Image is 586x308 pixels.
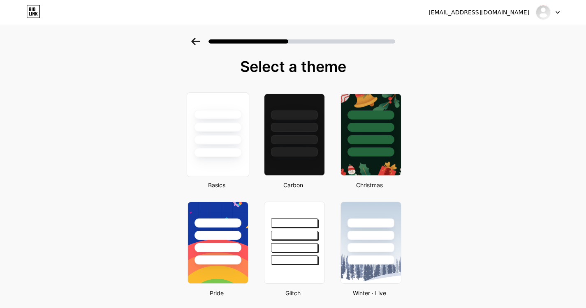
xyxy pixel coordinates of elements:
[262,289,325,297] div: Glitch
[184,58,402,75] div: Select a theme
[535,5,551,20] img: Tom Forsyth
[338,289,401,297] div: Winter · Live
[428,8,529,17] div: [EMAIL_ADDRESS][DOMAIN_NAME]
[185,289,248,297] div: Pride
[185,181,248,189] div: Basics
[338,181,401,189] div: Christmas
[262,181,325,189] div: Carbon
